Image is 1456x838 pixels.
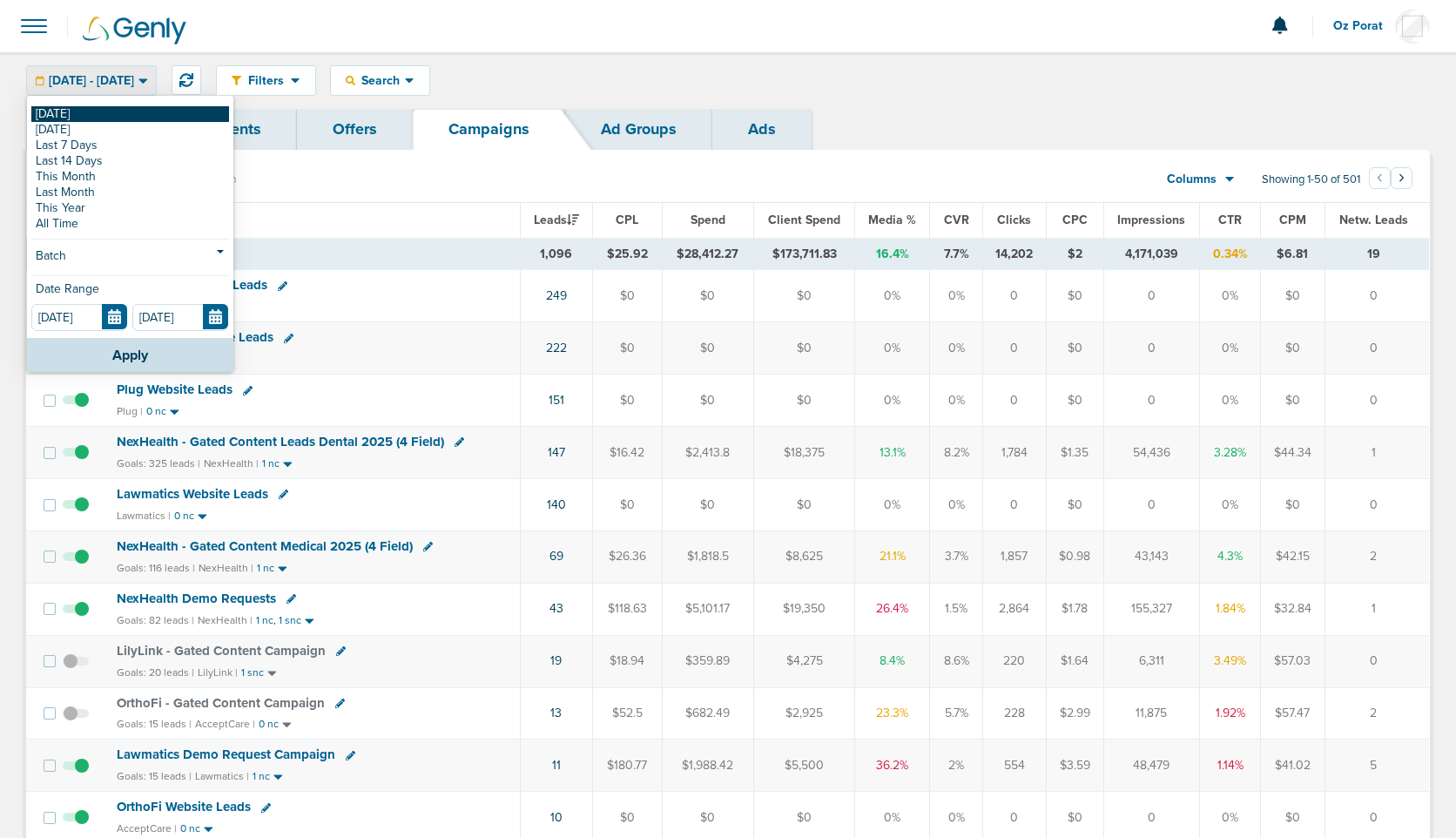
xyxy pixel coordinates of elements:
td: $118.63 [592,583,662,635]
td: 7.7% [930,238,982,270]
td: 2 [1325,687,1429,740]
span: CTR [1218,213,1242,227]
td: 155,327 [1103,583,1200,635]
small: 0 nc [259,718,279,731]
small: AcceptCare | [117,822,177,835]
a: All Time [31,216,229,232]
td: 0 [1103,270,1200,322]
small: Goals: 15 leads | [117,718,192,731]
div: Date Range [31,283,229,304]
td: $25.92 [592,238,662,270]
td: 0% [930,375,982,427]
td: $16.42 [592,427,662,479]
small: 1 nc [262,457,280,470]
td: 1 [1325,427,1429,479]
td: $19,350 [754,583,855,635]
td: 1,857 [982,531,1046,583]
td: 26.4% [855,583,930,635]
a: 11 [552,758,561,773]
td: 228 [982,687,1046,740]
td: $52.5 [592,687,662,740]
td: $0 [754,322,855,375]
td: 43,143 [1103,531,1200,583]
a: Offers [297,109,413,150]
td: $0 [1261,270,1325,322]
a: 10 [550,810,563,825]
td: $0 [1046,375,1103,427]
td: 0 [1325,322,1429,375]
span: Impressions [1117,213,1185,227]
span: Showing 1-50 of 501 [1262,172,1360,187]
td: $1.78 [1046,583,1103,635]
td: 14,202 [982,238,1046,270]
small: Goals: 20 leads | [117,666,194,679]
td: 0 [982,478,1046,531]
span: OrthoFi - Gated Content Campaign [117,695,325,711]
a: 69 [549,549,563,564]
td: $0 [592,322,662,375]
td: $0 [592,375,662,427]
td: $0 [592,270,662,322]
a: Last 7 Days [31,138,229,153]
small: Lawmatics | [117,510,171,522]
td: 3.49% [1200,635,1261,687]
span: Oz Porat [1333,20,1395,32]
span: CPM [1279,213,1306,227]
td: $26.36 [592,531,662,583]
small: Goals: 116 leads | [117,562,195,575]
td: $0 [754,270,855,322]
span: NexHealth Demo Requests [117,591,276,606]
small: NexHealth | [199,562,253,574]
td: 0% [855,270,930,322]
td: 0 [982,270,1046,322]
td: $6.81 [1261,238,1325,270]
a: Clients [176,109,297,150]
span: Clicks [997,213,1031,227]
a: 13 [550,706,562,720]
td: $0 [592,478,662,531]
small: Lawmatics | [195,770,249,782]
td: 0% [855,322,930,375]
small: 1 nc [253,770,270,783]
small: NexHealth | [204,457,259,470]
a: Campaigns [413,109,565,150]
small: 1 nc [257,562,274,575]
td: 5 [1325,740,1429,792]
td: 19 [1325,238,1429,270]
td: $0 [1261,478,1325,531]
td: 0% [1200,270,1261,322]
td: $2,925 [754,687,855,740]
small: NexHealth | [198,614,253,626]
td: $57.03 [1261,635,1325,687]
td: $0 [662,375,753,427]
td: $0 [754,375,855,427]
ul: Pagination [1369,170,1412,191]
span: OrthoFi Website Leads [117,799,251,814]
small: 1 nc, 1 snc [256,614,301,627]
span: CPL [616,213,638,227]
td: $0 [1046,270,1103,322]
a: 249 [546,288,567,303]
td: 8.4% [855,635,930,687]
span: Columns [1167,171,1217,188]
td: 11,875 [1103,687,1200,740]
td: 0% [930,270,982,322]
td: 36.2% [855,740,930,792]
td: $0 [662,322,753,375]
button: Apply [27,338,233,372]
a: [DATE] [31,106,229,122]
td: 48,479 [1103,740,1200,792]
td: 2,864 [982,583,1046,635]
td: $1,988.42 [662,740,753,792]
span: CPC [1062,213,1088,227]
td: $57.47 [1261,687,1325,740]
a: This Year [31,200,229,216]
span: Lawmatics Website Leads [117,486,268,502]
a: 147 [548,445,565,460]
td: 554 [982,740,1046,792]
td: TOTALS ( ) [106,238,520,270]
td: $18.94 [592,635,662,687]
td: $2,413.8 [662,427,753,479]
td: $0 [1261,375,1325,427]
td: 4.3% [1200,531,1261,583]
